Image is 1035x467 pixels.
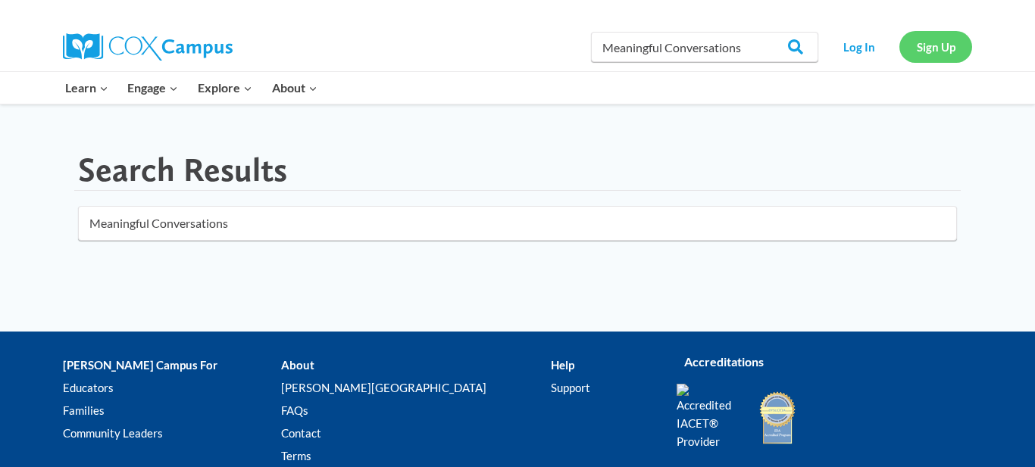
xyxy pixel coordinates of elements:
a: [PERSON_NAME][GEOGRAPHIC_DATA] [281,377,550,400]
button: Child menu of Engage [118,72,189,104]
input: Search for... [78,206,957,241]
nav: Secondary Navigation [826,31,972,62]
a: Support [551,377,654,400]
a: Log In [826,31,892,62]
button: Child menu of Explore [188,72,262,104]
strong: Accreditations [684,354,764,369]
a: Families [63,400,281,422]
a: FAQs [281,400,550,422]
nav: Primary Navigation [55,72,327,104]
img: IDA Accredited [758,390,796,446]
h1: Search Results [78,150,287,190]
button: Child menu of About [262,72,327,104]
input: Search Cox Campus [591,32,818,62]
a: Contact [281,422,550,445]
a: Sign Up [899,31,972,62]
img: Cox Campus [63,33,233,61]
button: Child menu of Learn [55,72,118,104]
a: Educators [63,377,281,400]
a: Community Leaders [63,422,281,445]
img: Accredited IACET® Provider [677,384,741,450]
